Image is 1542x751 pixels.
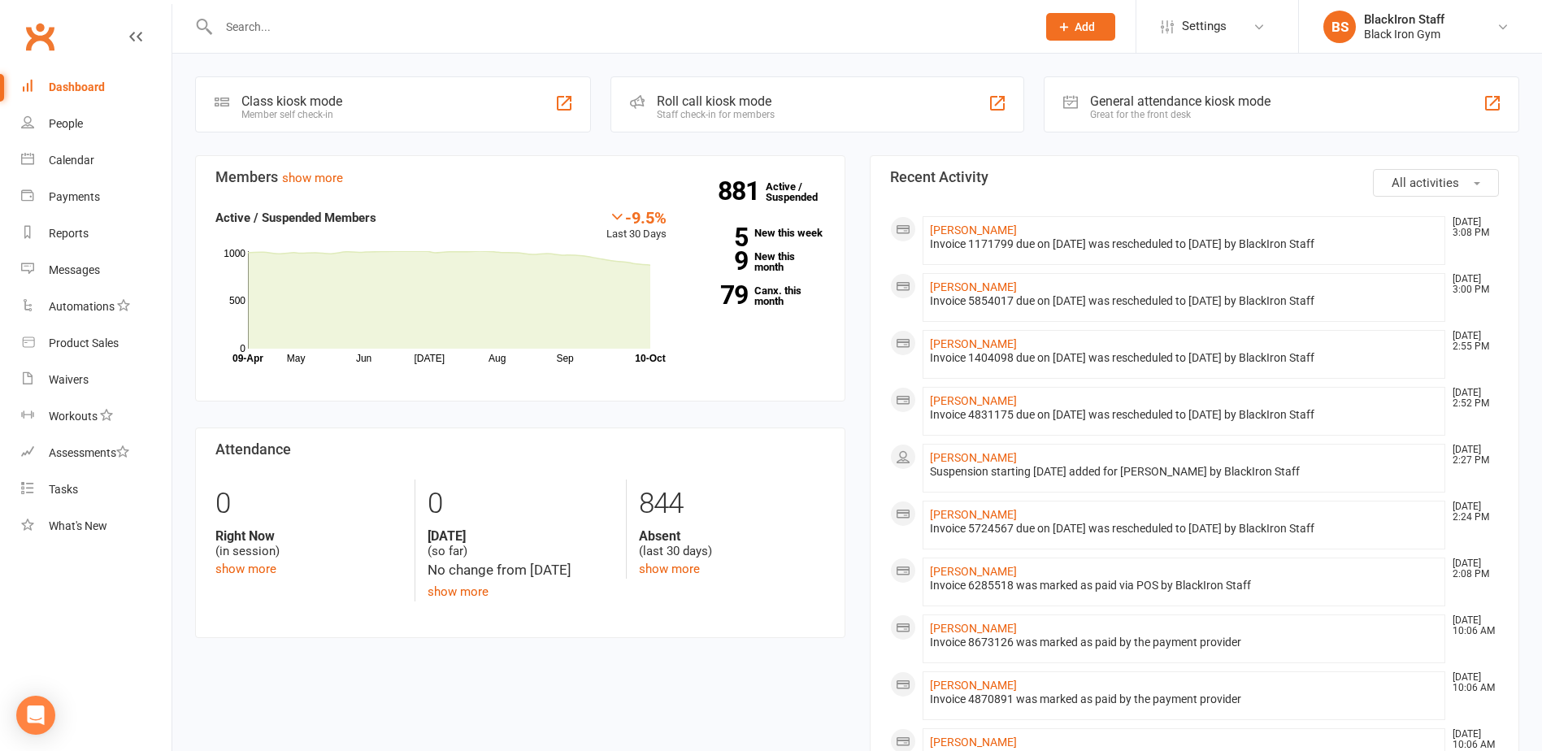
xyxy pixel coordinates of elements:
[1444,615,1498,636] time: [DATE] 10:06 AM
[21,325,172,362] a: Product Sales
[930,280,1017,293] a: [PERSON_NAME]
[691,249,748,273] strong: 9
[657,109,775,120] div: Staff check-in for members
[21,69,172,106] a: Dashboard
[657,93,775,109] div: Roll call kiosk mode
[49,263,100,276] div: Messages
[1090,93,1271,109] div: General attendance kiosk mode
[930,337,1017,350] a: [PERSON_NAME]
[930,394,1017,407] a: [PERSON_NAME]
[49,190,100,203] div: Payments
[428,559,614,581] div: No change from [DATE]
[49,336,119,349] div: Product Sales
[215,528,402,544] strong: Right Now
[930,622,1017,635] a: [PERSON_NAME]
[215,480,402,528] div: 0
[49,300,115,313] div: Automations
[930,565,1017,578] a: [PERSON_NAME]
[691,283,748,307] strong: 79
[21,398,172,435] a: Workouts
[691,228,825,238] a: 5New this week
[49,373,89,386] div: Waivers
[1075,20,1095,33] span: Add
[1090,109,1271,120] div: Great for the front desk
[930,465,1439,479] div: Suspension starting [DATE] added for [PERSON_NAME] by BlackIron Staff
[21,435,172,471] a: Assessments
[930,636,1439,649] div: Invoice 8673126 was marked as paid by the payment provider
[215,441,825,458] h3: Attendance
[639,480,825,528] div: 844
[766,169,837,215] a: 881Active / Suspended
[215,169,825,185] h3: Members
[930,522,1439,536] div: Invoice 5724567 due on [DATE] was rescheduled to [DATE] by BlackIron Staff
[428,528,614,544] strong: [DATE]
[930,451,1017,464] a: [PERSON_NAME]
[930,237,1439,251] div: Invoice 1171799 due on [DATE] was rescheduled to [DATE] by BlackIron Staff
[1444,217,1498,238] time: [DATE] 3:08 PM
[1046,13,1115,41] button: Add
[49,483,78,496] div: Tasks
[606,208,667,226] div: -9.5%
[21,252,172,289] a: Messages
[428,480,614,528] div: 0
[20,16,60,57] a: Clubworx
[1182,8,1227,45] span: Settings
[21,142,172,179] a: Calendar
[1444,729,1498,750] time: [DATE] 10:06 AM
[639,562,700,576] a: show more
[930,408,1439,422] div: Invoice 4831175 due on [DATE] was rescheduled to [DATE] by BlackIron Staff
[890,169,1500,185] h3: Recent Activity
[930,692,1439,706] div: Invoice 4870891 was marked as paid by the payment provider
[691,285,825,306] a: 79Canx. this month
[21,362,172,398] a: Waivers
[930,579,1439,593] div: Invoice 6285518 was marked as paid via POS by BlackIron Staff
[930,351,1439,365] div: Invoice 1404098 due on [DATE] was rescheduled to [DATE] by BlackIron Staff
[49,446,129,459] div: Assessments
[606,208,667,243] div: Last 30 Days
[282,171,343,185] a: show more
[49,410,98,423] div: Workouts
[241,93,342,109] div: Class kiosk mode
[21,215,172,252] a: Reports
[1444,388,1498,409] time: [DATE] 2:52 PM
[49,154,94,167] div: Calendar
[1444,445,1498,466] time: [DATE] 2:27 PM
[691,251,825,272] a: 9New this month
[930,224,1017,237] a: [PERSON_NAME]
[21,289,172,325] a: Automations
[49,519,107,532] div: What's New
[718,179,766,203] strong: 881
[1444,331,1498,352] time: [DATE] 2:55 PM
[1444,672,1498,693] time: [DATE] 10:06 AM
[1444,558,1498,580] time: [DATE] 2:08 PM
[21,471,172,508] a: Tasks
[214,15,1025,38] input: Search...
[241,109,342,120] div: Member self check-in
[215,528,402,559] div: (in session)
[49,117,83,130] div: People
[1373,169,1499,197] button: All activities
[215,562,276,576] a: show more
[1392,176,1459,190] span: All activities
[639,528,825,559] div: (last 30 days)
[1364,27,1444,41] div: Black Iron Gym
[930,736,1017,749] a: [PERSON_NAME]
[1364,12,1444,27] div: BlackIron Staff
[428,528,614,559] div: (so far)
[21,106,172,142] a: People
[16,696,55,735] div: Open Intercom Messenger
[639,528,825,544] strong: Absent
[1444,274,1498,295] time: [DATE] 3:00 PM
[428,584,489,599] a: show more
[1444,501,1498,523] time: [DATE] 2:24 PM
[930,679,1017,692] a: [PERSON_NAME]
[1323,11,1356,43] div: BS
[930,508,1017,521] a: [PERSON_NAME]
[49,227,89,240] div: Reports
[215,211,376,225] strong: Active / Suspended Members
[49,80,105,93] div: Dashboard
[21,508,172,545] a: What's New
[21,179,172,215] a: Payments
[930,294,1439,308] div: Invoice 5854017 due on [DATE] was rescheduled to [DATE] by BlackIron Staff
[691,225,748,250] strong: 5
